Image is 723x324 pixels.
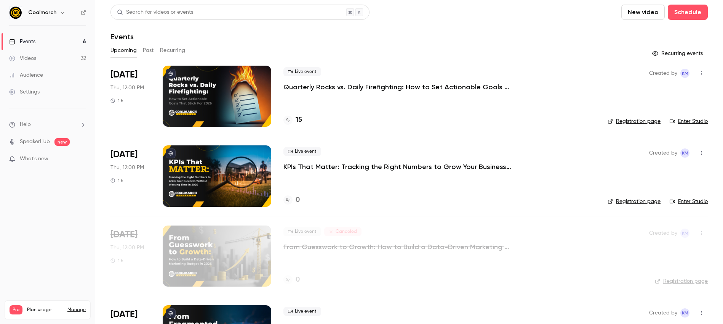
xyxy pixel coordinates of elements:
[9,55,36,62] div: Videos
[283,275,300,285] a: 0
[110,66,150,127] div: Sep 18 Thu, 12:00 PM (America/New York)
[283,307,321,316] span: Live event
[28,9,56,16] h6: Coalmarch
[621,5,665,20] button: New video
[649,308,677,318] span: Created by
[110,226,150,287] div: Oct 16 Thu, 12:00 PM (America/New York)
[649,229,677,238] span: Created by
[110,148,138,161] span: [DATE]
[10,305,22,314] span: Pro
[283,67,321,76] span: Live event
[608,118,661,125] a: Registration page
[283,147,321,156] span: Live event
[649,47,708,60] button: Recurring events
[110,84,144,92] span: Thu, 12:00 PM
[110,32,134,41] h1: Events
[655,277,708,285] a: Registration page
[283,227,321,236] span: Live event
[20,121,31,129] span: Help
[143,44,154,56] button: Past
[27,307,63,313] span: Plan usage
[10,6,22,19] img: Coalmarch
[668,5,708,20] button: Schedule
[110,229,138,241] span: [DATE]
[682,308,688,318] span: KM
[54,138,70,146] span: new
[110,308,138,321] span: [DATE]
[160,44,186,56] button: Recurring
[649,148,677,158] span: Created by
[9,88,40,96] div: Settings
[283,115,302,125] a: 15
[680,69,689,78] span: Katie McCaskill
[110,98,123,104] div: 1 h
[110,244,144,251] span: Thu, 12:00 PM
[680,148,689,158] span: Katie McCaskill
[682,69,688,78] span: KM
[324,227,361,236] span: Canceled
[9,38,35,45] div: Events
[117,8,193,16] div: Search for videos or events
[682,229,688,238] span: KM
[670,198,708,205] a: Enter Studio
[670,118,708,125] a: Enter Studio
[283,162,512,171] a: KPIs That Matter: Tracking the Right Numbers to Grow Your Business Without Wasting Time in [DATE]
[67,307,86,313] a: Manage
[296,275,300,285] h4: 0
[110,44,137,56] button: Upcoming
[296,195,300,205] h4: 0
[682,148,688,158] span: KM
[283,82,512,92] a: Quarterly Rocks vs. Daily Firefighting: How to Set Actionable Goals That Stick For 2026
[110,145,150,206] div: Oct 2 Thu, 12:00 PM (America/New York)
[296,115,302,125] h4: 15
[20,138,50,146] a: SpeakerHub
[680,308,689,318] span: Katie McCaskill
[20,155,48,163] span: What's new
[77,156,86,163] iframe: Noticeable Trigger
[9,71,43,79] div: Audience
[9,121,86,129] li: help-dropdown-opener
[110,177,123,184] div: 1 h
[608,198,661,205] a: Registration page
[110,164,144,171] span: Thu, 12:00 PM
[110,69,138,81] span: [DATE]
[283,195,300,205] a: 0
[680,229,689,238] span: Katie McCaskill
[110,258,123,264] div: 1 h
[283,242,512,251] a: From Guesswork to Growth: How to Build a Data-Driven Marketing Budget in [DATE]
[649,69,677,78] span: Created by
